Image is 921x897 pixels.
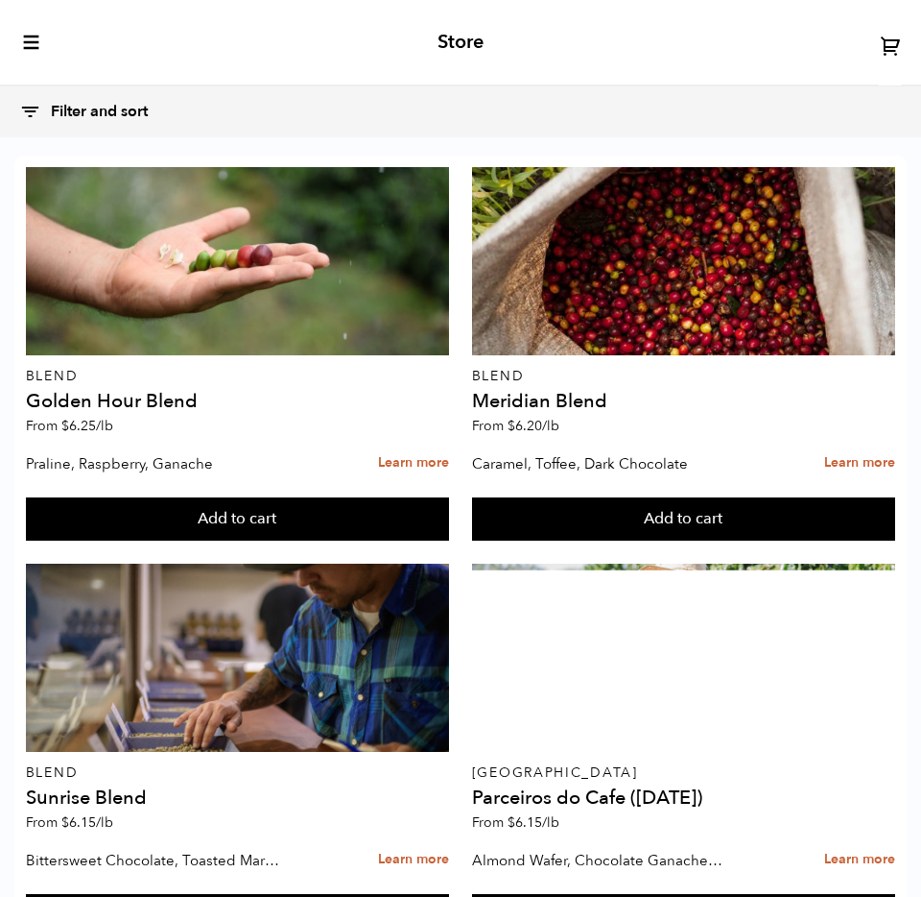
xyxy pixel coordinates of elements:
[26,846,280,875] p: Bittersweet Chocolate, Toasted Marshmallow, Candied Orange, Praline
[26,449,280,478] p: Praline, Raspberry, Ganache
[508,417,515,435] span: $
[824,443,895,484] a: Learn more
[508,813,515,832] span: $
[542,417,559,435] span: /lb
[26,766,450,780] p: Blend
[508,417,559,435] bdi: 6.20
[61,813,113,832] bdi: 6.15
[472,497,896,542] button: Add to cart
[26,392,450,411] h4: Golden Hour Blend
[472,449,726,478] p: Caramel, Toffee, Dark Chocolate
[26,497,450,542] button: Add to cart
[96,813,113,832] span: /lb
[437,31,484,54] h2: Store
[824,839,895,881] a: Learn more
[26,813,113,832] span: From
[472,392,896,411] h4: Meridian Blend
[472,417,559,435] span: From
[378,839,449,881] a: Learn more
[96,417,113,435] span: /lb
[19,91,167,133] button: Filter and sort
[61,417,69,435] span: $
[472,813,559,832] span: From
[542,813,559,832] span: /lb
[19,33,41,52] button: toggle-mobile-menu
[508,813,559,832] bdi: 6.15
[378,443,449,484] a: Learn more
[472,788,896,808] h4: Parceiros do Cafe ([DATE])
[26,370,450,383] p: Blend
[26,788,450,808] h4: Sunrise Blend
[61,417,113,435] bdi: 6.25
[26,417,113,435] span: From
[61,813,69,832] span: $
[472,846,726,875] p: Almond Wafer, Chocolate Ganache, Bing Cherry
[472,766,896,780] p: [GEOGRAPHIC_DATA]
[472,370,896,383] p: Blend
